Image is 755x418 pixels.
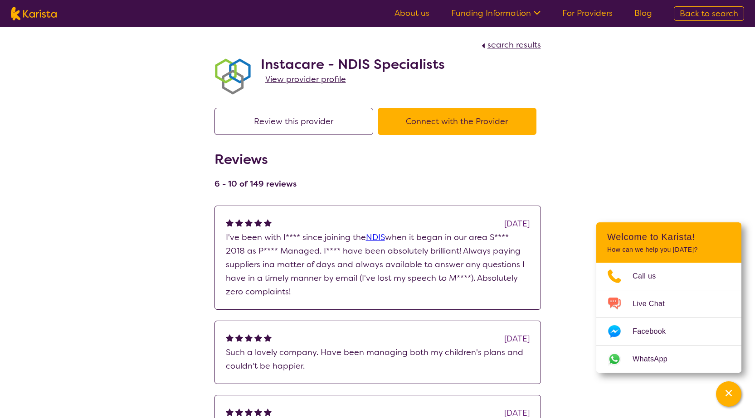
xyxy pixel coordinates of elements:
[214,178,297,189] h4: 6 - 10 of 149 reviews
[596,263,741,373] ul: Choose channel
[226,346,530,373] p: Such a lovely company. Have been managing both my children's plans and couldn't be happier.
[633,269,667,283] span: Call us
[562,8,613,19] a: For Providers
[245,408,253,416] img: fullstar
[214,116,378,127] a: Review this provider
[214,58,251,95] img: obkhna0zu27zdd4ubuus.png
[378,108,536,135] button: Connect with the Provider
[214,151,297,168] h2: Reviews
[366,232,385,243] a: NDIS
[226,219,234,226] img: fullstar
[680,8,738,19] span: Back to search
[254,219,262,226] img: fullstar
[504,332,530,346] div: [DATE]
[378,116,541,127] a: Connect with the Provider
[245,219,253,226] img: fullstar
[214,108,373,135] button: Review this provider
[451,8,541,19] a: Funding Information
[716,381,741,407] button: Channel Menu
[254,334,262,341] img: fullstar
[245,334,253,341] img: fullstar
[264,219,272,226] img: fullstar
[634,8,652,19] a: Blog
[235,334,243,341] img: fullstar
[226,408,234,416] img: fullstar
[235,219,243,226] img: fullstar
[633,325,677,338] span: Facebook
[265,72,346,86] a: View provider profile
[596,346,741,373] a: Web link opens in a new tab.
[504,217,530,231] div: [DATE]
[596,222,741,373] div: Channel Menu
[235,408,243,416] img: fullstar
[487,39,541,50] span: search results
[633,297,676,311] span: Live Chat
[607,231,731,242] h2: Welcome to Karista!
[226,334,234,341] img: fullstar
[254,408,262,416] img: fullstar
[607,246,731,254] p: How can we help you [DATE]?
[674,6,744,21] a: Back to search
[264,408,272,416] img: fullstar
[265,74,346,85] span: View provider profile
[11,7,57,20] img: Karista logo
[226,231,530,298] p: I've been with I**** since joining the when it began in our area S**** 2018 as P**** Managed. I**...
[633,352,678,366] span: WhatsApp
[261,56,445,72] h2: Instacare - NDIS Specialists
[264,334,272,341] img: fullstar
[479,39,541,50] a: search results
[395,8,429,19] a: About us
